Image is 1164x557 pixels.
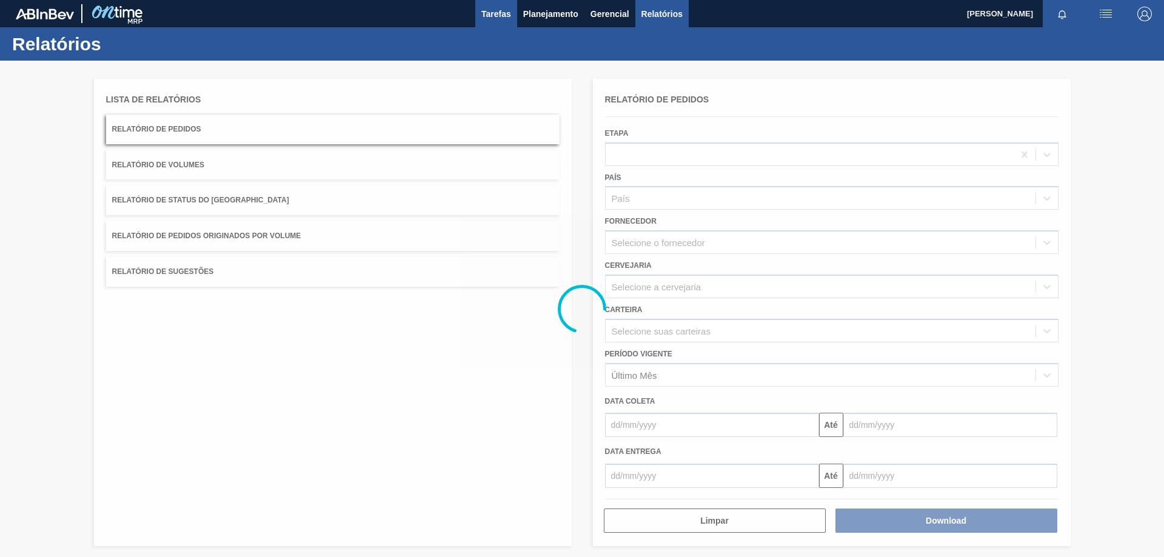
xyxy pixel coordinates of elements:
img: userActions [1099,7,1113,21]
img: Logout [1137,7,1152,21]
span: Tarefas [481,7,511,21]
img: TNhmsLtSVTkK8tSr43FrP2fwEKptu5GPRR3wAAAABJRU5ErkJggg== [16,8,74,19]
button: Notificações [1043,5,1082,22]
span: Planejamento [523,7,578,21]
span: Relatórios [641,7,683,21]
span: Gerencial [590,7,629,21]
h1: Relatórios [12,37,227,51]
